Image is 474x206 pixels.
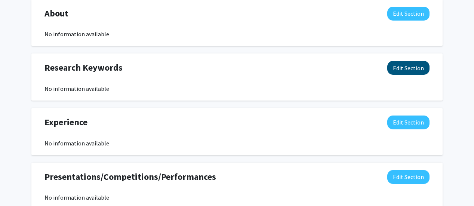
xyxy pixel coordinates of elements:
span: Presentations/Competitions/Performances [44,170,216,184]
div: No information available [44,30,430,39]
span: About [44,7,68,20]
button: Edit About [387,7,430,21]
div: No information available [44,139,430,148]
div: No information available [44,193,430,202]
iframe: Chat [6,172,32,200]
button: Edit Experience [387,116,430,129]
button: Edit Presentations/Competitions/Performances [387,170,430,184]
span: Research Keywords [44,61,123,74]
span: Experience [44,116,87,129]
button: Edit Research Keywords [387,61,430,75]
div: No information available [44,84,430,93]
